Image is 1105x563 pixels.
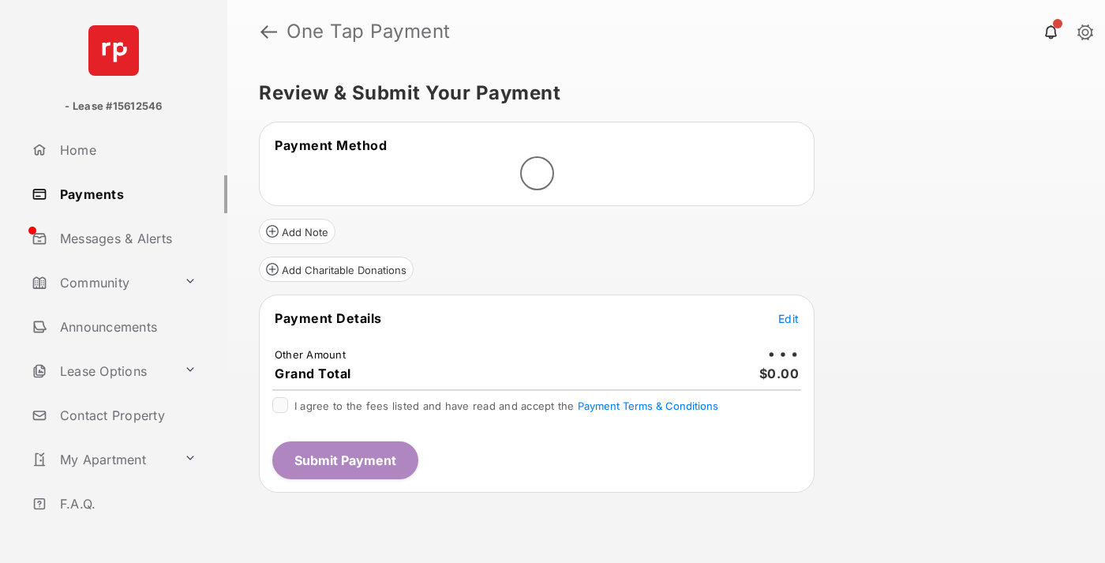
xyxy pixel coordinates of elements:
[25,308,227,346] a: Announcements
[259,219,335,244] button: Add Note
[272,441,418,479] button: Submit Payment
[25,352,178,390] a: Lease Options
[88,25,139,76] img: svg+xml;base64,PHN2ZyB4bWxucz0iaHR0cDovL3d3dy53My5vcmcvMjAwMC9zdmciIHdpZHRoPSI2NCIgaGVpZ2h0PSI2NC...
[275,137,387,153] span: Payment Method
[778,310,799,326] button: Edit
[25,396,227,434] a: Contact Property
[778,312,799,325] span: Edit
[275,310,382,326] span: Payment Details
[25,131,227,169] a: Home
[274,347,346,362] td: Other Amount
[25,220,227,257] a: Messages & Alerts
[287,22,451,41] strong: One Tap Payment
[759,366,800,381] span: $0.00
[259,257,414,282] button: Add Charitable Donations
[294,400,718,412] span: I agree to the fees listed and have read and accept the
[25,485,227,523] a: F.A.Q.
[259,84,1061,103] h5: Review & Submit Your Payment
[25,175,227,213] a: Payments
[578,400,718,412] button: I agree to the fees listed and have read and accept the
[25,441,178,479] a: My Apartment
[25,264,178,302] a: Community
[275,366,351,381] span: Grand Total
[65,99,162,114] p: - Lease #15612546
